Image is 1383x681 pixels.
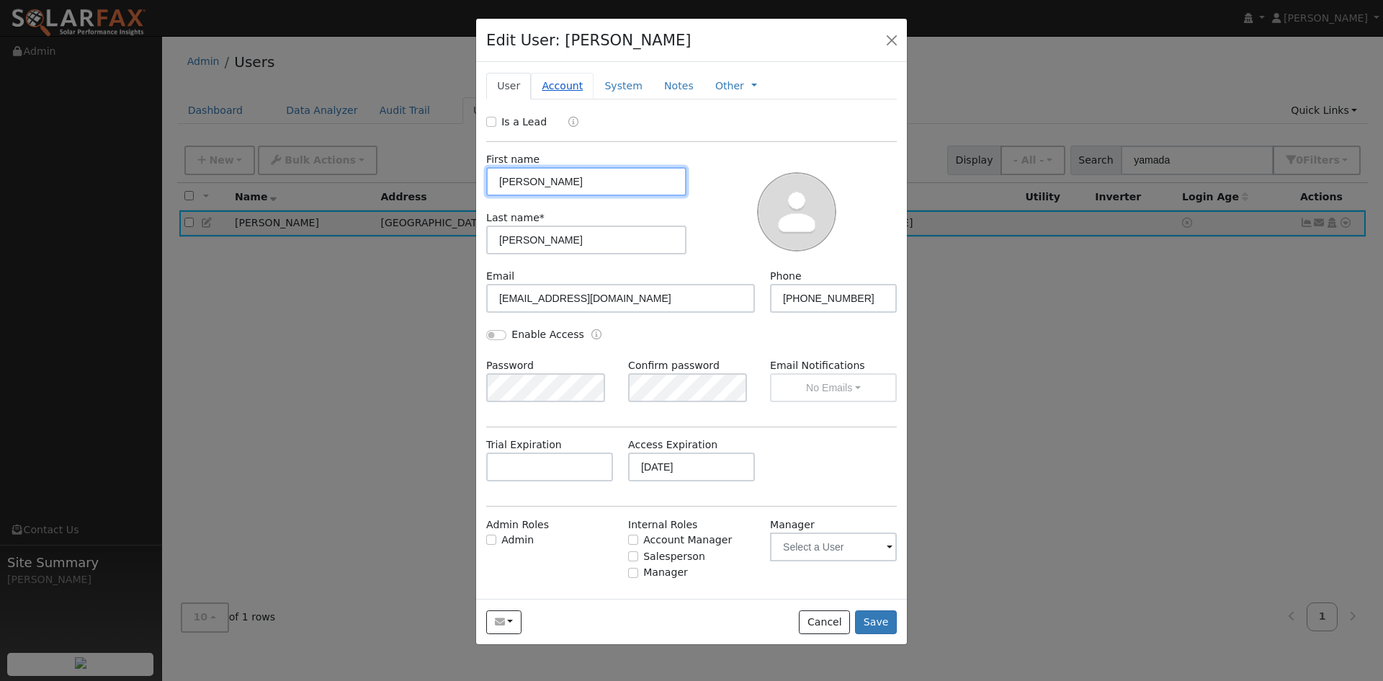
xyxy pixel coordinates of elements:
[558,115,578,131] a: Lead
[591,327,601,344] a: Enable Access
[643,549,705,564] label: Salesperson
[486,517,549,533] label: Admin Roles
[486,437,562,453] label: Trial Expiration
[486,535,496,545] input: Admin
[643,565,688,580] label: Manager
[715,79,744,94] a: Other
[653,73,704,99] a: Notes
[628,535,638,545] input: Account Manager
[486,210,545,226] label: Last name
[770,358,897,373] label: Email Notifications
[628,437,717,453] label: Access Expiration
[594,73,653,99] a: System
[864,596,897,611] div: Stats
[628,358,720,373] label: Confirm password
[501,533,534,548] label: Admin
[770,269,802,284] label: Phone
[486,358,534,373] label: Password
[486,269,514,284] label: Email
[486,117,496,127] input: Is a Lead
[486,152,540,167] label: First name
[628,568,638,578] input: Manager
[531,73,594,99] a: Account
[486,610,522,635] button: rachelmae.yamada@gmail.com
[486,29,691,52] h4: Edit User: [PERSON_NAME]
[628,551,638,561] input: Salesperson
[501,115,547,130] label: Is a Lead
[770,517,815,533] label: Manager
[540,212,545,223] span: Required
[643,533,732,548] label: Account Manager
[486,73,531,99] a: User
[770,533,897,561] input: Select a User
[799,610,850,635] button: Cancel
[855,610,897,635] button: Save
[511,327,584,342] label: Enable Access
[628,517,697,533] label: Internal Roles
